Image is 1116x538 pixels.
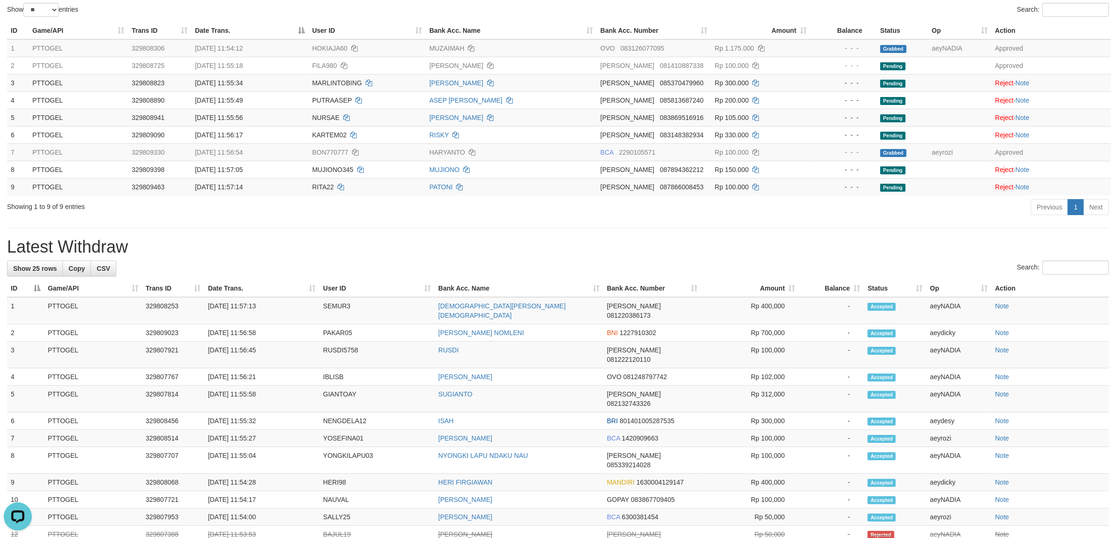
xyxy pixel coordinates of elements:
[319,342,434,368] td: RUSDI5758
[600,62,654,69] span: [PERSON_NAME]
[7,126,29,143] td: 6
[926,342,991,368] td: aeyNADIA
[600,183,654,191] span: [PERSON_NAME]
[660,114,704,121] span: Copy 083869516916 to clipboard
[926,412,991,430] td: aeydesy
[880,80,906,88] span: Pending
[868,479,896,487] span: Accepted
[319,447,434,474] td: YONGKILAPU03
[132,97,165,104] span: 329808890
[319,491,434,508] td: NAUVAL
[868,452,896,460] span: Accepted
[438,452,528,459] a: NYONGKI LAPU NDAKU NAU
[799,324,864,342] td: -
[926,491,991,508] td: aeyNADIA
[1031,199,1068,215] a: Previous
[195,79,243,87] span: [DATE] 11:55:34
[44,447,142,474] td: PTTOGEL
[68,265,85,272] span: Copy
[607,346,661,354] span: [PERSON_NAME]
[132,131,165,139] span: 329809090
[995,452,1009,459] a: Note
[429,183,453,191] a: PATONI
[799,386,864,412] td: -
[600,166,654,173] span: [PERSON_NAME]
[142,368,204,386] td: 329807767
[312,79,362,87] span: MARLINTOBING
[928,143,991,161] td: aeyrozi
[715,62,749,69] span: Rp 100.000
[195,131,243,139] span: [DATE] 11:56:17
[204,474,320,491] td: [DATE] 11:54:28
[1016,166,1030,173] a: Note
[429,131,449,139] a: RISKY
[799,280,864,297] th: Balance: activate to sort column ascending
[991,126,1111,143] td: ·
[814,130,873,140] div: - - -
[204,324,320,342] td: [DATE] 11:56:58
[799,297,864,324] td: -
[600,97,654,104] span: [PERSON_NAME]
[29,57,128,74] td: PTTOGEL
[429,62,483,69] a: [PERSON_NAME]
[1016,131,1030,139] a: Note
[7,474,44,491] td: 9
[7,91,29,109] td: 4
[991,22,1111,39] th: Action
[1016,183,1030,191] a: Note
[7,143,29,161] td: 7
[715,166,749,173] span: Rp 150.000
[191,22,308,39] th: Date Trans.: activate to sort column descending
[620,417,674,425] span: Copy 801401005287535 to clipboard
[868,347,896,355] span: Accepted
[660,79,704,87] span: Copy 085370479960 to clipboard
[995,346,1009,354] a: Note
[991,143,1111,161] td: Approved
[44,508,142,526] td: PTTOGEL
[426,22,597,39] th: Bank Acc. Name: activate to sort column ascending
[429,97,502,104] a: ASEP [PERSON_NAME]
[44,297,142,324] td: PTTOGEL
[701,324,799,342] td: Rp 700,000
[319,430,434,447] td: YOSEFINA01
[438,302,566,319] a: [DEMOGRAPHIC_DATA][PERSON_NAME] [DEMOGRAPHIC_DATA]
[312,62,337,69] span: FILA980
[1017,261,1109,275] label: Search:
[7,198,458,211] div: Showing 1 to 9 of 9 entries
[7,161,29,178] td: 8
[607,329,618,336] span: BNI
[995,183,1014,191] a: Reject
[319,297,434,324] td: SEMUR3
[814,148,873,157] div: - - -
[90,261,116,276] a: CSV
[715,131,749,139] span: Rp 330.000
[880,114,906,122] span: Pending
[204,368,320,386] td: [DATE] 11:56:21
[991,91,1111,109] td: ·
[715,45,754,52] span: Rp 1.175.000
[814,96,873,105] div: - - -
[7,368,44,386] td: 4
[7,109,29,126] td: 5
[868,374,896,381] span: Accepted
[195,97,243,104] span: [DATE] 11:55:49
[868,329,896,337] span: Accepted
[600,149,614,156] span: BCA
[991,109,1111,126] td: ·
[995,329,1009,336] a: Note
[660,62,704,69] span: Copy 081410887338 to clipboard
[607,312,651,319] span: Copy 081220386173 to clipboard
[319,280,434,297] th: User ID: activate to sort column ascending
[195,166,243,173] span: [DATE] 11:57:05
[810,22,876,39] th: Balance
[142,447,204,474] td: 329807707
[438,329,524,336] a: [PERSON_NAME] NOMLENI
[637,478,684,486] span: Copy 1630004129147 to clipboard
[864,280,926,297] th: Status: activate to sort column ascending
[715,97,749,104] span: Rp 200.000
[319,474,434,491] td: HERI98
[660,183,704,191] span: Copy 087866008453 to clipboard
[880,97,906,105] span: Pending
[701,447,799,474] td: Rp 100,000
[128,22,191,39] th: Trans ID: activate to sort column ascending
